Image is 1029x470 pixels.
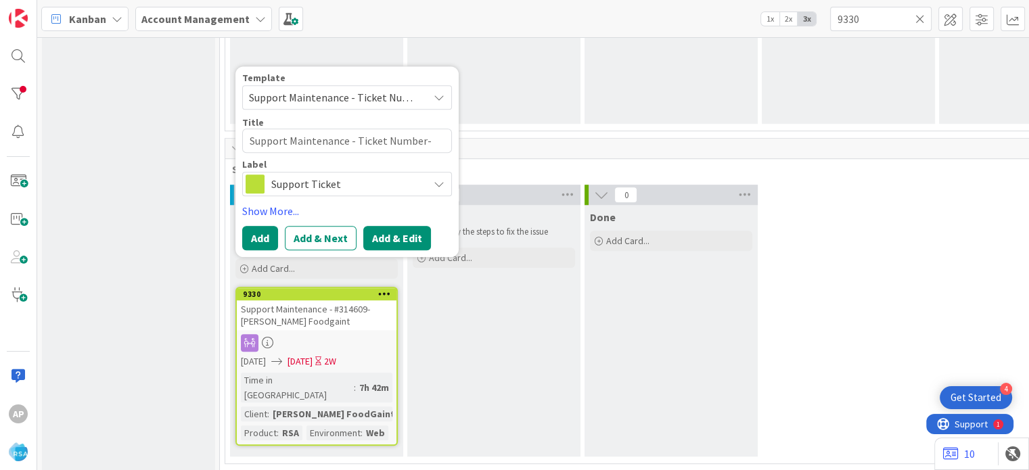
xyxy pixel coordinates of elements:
[242,203,452,219] a: Show More...
[779,12,798,26] span: 2x
[590,210,616,224] span: Done
[288,354,313,369] span: [DATE]
[242,116,264,128] label: Title
[429,252,472,264] span: Add Card...
[606,235,649,247] span: Add Card...
[28,2,62,18] span: Support
[9,442,28,461] img: avatar
[285,226,357,250] button: Add & Next
[356,380,392,395] div: 7h 42m
[237,288,396,330] div: 9330Support Maintenance - #314609-[PERSON_NAME] Foodgaint
[279,425,302,440] div: RSA
[241,354,266,369] span: [DATE]
[237,288,396,300] div: 9330
[429,227,573,237] li: verify the steps to fix the issue
[241,425,277,440] div: Product
[241,373,354,402] div: Time in [GEOGRAPHIC_DATA]
[70,5,74,16] div: 1
[141,12,250,26] b: Account Management
[252,262,295,275] span: Add Card...
[324,354,336,369] div: 2W
[242,73,285,83] span: Template
[9,404,28,423] div: Ap
[267,406,269,421] span: :
[354,380,356,395] span: :
[243,289,396,299] div: 9330
[363,425,388,440] div: Web
[830,7,932,31] input: Quick Filter...
[940,386,1012,409] div: Open Get Started checklist, remaining modules: 4
[761,12,779,26] span: 1x
[1000,383,1012,395] div: 4
[242,160,267,169] span: Label
[943,446,975,462] a: 10
[361,425,363,440] span: :
[798,12,816,26] span: 3x
[306,425,361,440] div: Environment
[614,187,637,203] span: 0
[269,406,398,421] div: [PERSON_NAME] FoodGaint
[241,406,267,421] div: Client
[9,9,28,28] img: Visit kanbanzone.com
[951,391,1001,404] div: Get Started
[363,226,431,250] button: Add & Edit
[249,89,418,106] span: Support Maintenance - Ticket Number-
[242,128,452,153] textarea: Support Maintenance - Ticket Number-
[69,11,106,27] span: Kanban
[241,303,370,327] span: Support Maintenance - #314609-[PERSON_NAME] Foodgaint
[242,226,278,250] button: Add
[277,425,279,440] span: :
[271,174,421,193] span: Support Ticket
